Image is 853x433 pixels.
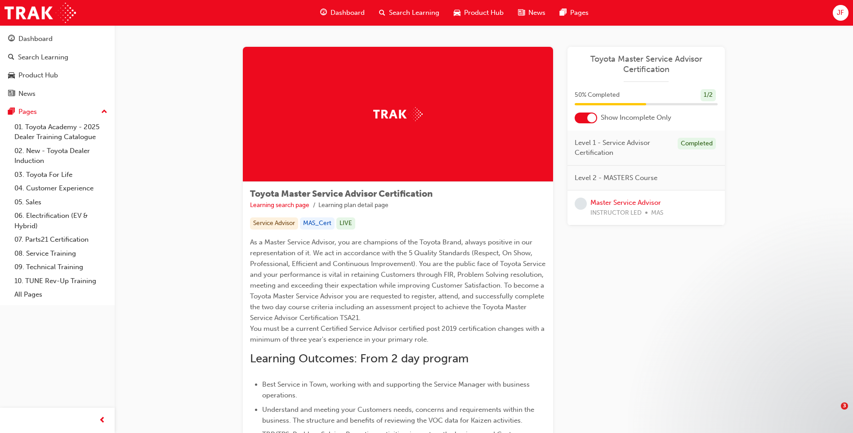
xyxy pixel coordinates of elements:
[250,189,433,199] span: Toyota Master Service Advisor Certification
[336,217,355,230] div: LIVE
[250,201,309,209] a: Learning search page
[8,90,15,98] span: news-icon
[318,200,389,211] li: Learning plan detail page
[8,72,15,80] span: car-icon
[4,31,111,47] a: Dashboard
[553,4,596,22] a: pages-iconPages
[590,198,661,207] a: Master Service Advisor
[11,120,111,144] a: 01. Toyota Academy - 2025 Dealer Training Catalogue
[300,217,335,230] div: MAS_Cert
[262,406,536,424] span: Understand and meeting your Customers needs, concerns and requirements within the business. The s...
[4,104,111,120] button: Pages
[4,86,111,102] a: News
[4,3,76,23] img: Trak
[11,247,111,261] a: 08. Service Training
[18,89,36,99] div: News
[11,144,111,168] a: 02. New - Toyota Dealer Induction
[11,233,111,247] a: 07. Parts21 Certification
[389,8,439,18] span: Search Learning
[651,208,663,218] span: MAS
[560,7,567,18] span: pages-icon
[464,8,504,18] span: Product Hub
[518,7,525,18] span: news-icon
[8,108,15,116] span: pages-icon
[11,168,111,182] a: 03. Toyota For Life
[4,67,111,84] a: Product Hub
[590,208,642,218] span: INSTRUCTOR LED
[454,7,460,18] span: car-icon
[320,7,327,18] span: guage-icon
[372,4,447,22] a: search-iconSearch Learning
[528,8,545,18] span: News
[575,138,670,158] span: Level 1 - Service Advisor Certification
[511,4,553,22] a: news-iconNews
[379,7,385,18] span: search-icon
[18,107,37,117] div: Pages
[250,352,469,365] span: Learning Outcomes: From 2 day program
[11,195,111,209] a: 05. Sales
[11,209,111,233] a: 06. Electrification (EV & Hybrid)
[18,70,58,81] div: Product Hub
[262,380,531,399] span: Best Service in Town, working with and supporting the Service Manager with business operations.
[4,29,111,104] button: DashboardSearch LearningProduct HubNews
[8,54,14,62] span: search-icon
[18,52,68,63] div: Search Learning
[575,198,587,210] span: learningRecordVerb_NONE-icon
[11,181,111,195] a: 04. Customer Experience
[822,402,844,424] iframe: Intercom live chat
[11,274,111,288] a: 10. TUNE Rev-Up Training
[18,34,53,44] div: Dashboard
[99,415,106,426] span: prev-icon
[8,35,15,43] span: guage-icon
[373,107,423,121] img: Trak
[313,4,372,22] a: guage-iconDashboard
[575,54,718,74] a: Toyota Master Service Advisor Certification
[101,106,107,118] span: up-icon
[575,173,657,183] span: Level 2 - MASTERS Course
[601,113,671,123] span: Show Incomplete Only
[833,5,849,21] button: JF
[575,90,620,100] span: 50 % Completed
[4,49,111,66] a: Search Learning
[330,8,365,18] span: Dashboard
[250,238,547,343] span: As a Master Service Advisor, you are champions of the Toyota Brand, always positive in our repres...
[570,8,589,18] span: Pages
[447,4,511,22] a: car-iconProduct Hub
[11,288,111,302] a: All Pages
[841,402,848,410] span: 3
[837,8,844,18] span: JF
[701,89,716,101] div: 1 / 2
[678,138,716,150] div: Completed
[11,260,111,274] a: 09. Technical Training
[250,217,298,230] div: Service Advisor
